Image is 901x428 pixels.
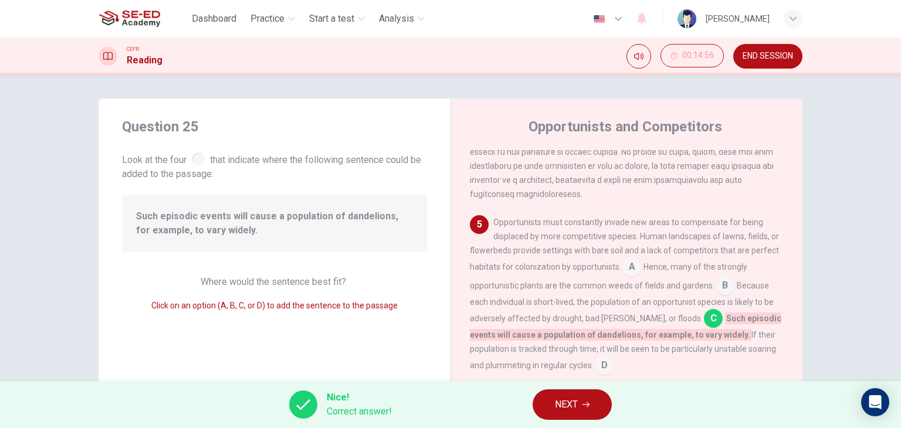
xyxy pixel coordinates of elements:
span: CEFR [127,45,139,53]
span: Nice! [327,390,392,405]
button: Practice [246,8,300,29]
span: Because each individual is short-lived, the population of an opportunist species is likely to be ... [470,281,774,323]
a: SE-ED Academy logo [99,7,187,30]
span: Practice [250,12,284,26]
span: C [704,309,723,328]
span: Analysis [379,12,414,26]
span: 00:14:56 [682,51,714,60]
span: NEXT [555,396,578,413]
span: END SESSION [743,52,793,61]
span: Where would the sentence best fit? [201,276,348,287]
span: A [622,257,641,276]
h4: Opportunists and Competitors [529,117,722,136]
h4: Question 25 [122,117,427,136]
button: Start a test [304,8,370,29]
span: Correct answer! [327,405,392,419]
span: B [716,276,734,295]
div: Hide [660,44,724,69]
button: 00:14:56 [660,44,724,67]
span: D [595,356,614,375]
div: Mute [626,44,651,69]
span: Start a test [309,12,354,26]
div: Open Intercom Messenger [861,388,889,416]
h1: Reading [127,53,162,67]
button: NEXT [533,389,612,420]
div: 5 [470,215,489,234]
button: END SESSION [733,44,802,69]
span: Such episodic events will cause a population of dandelions, for example, to vary widely. [136,209,413,237]
span: Dashboard [192,12,236,26]
img: en [592,15,607,23]
span: If their population is tracked through time, it will be seen to be particularly unstable soaring ... [470,330,776,370]
span: Opportunists must constantly invade new areas to compensate for being displaced by more competiti... [470,218,779,271]
span: Look at the four that indicate where the following sentence could be added to the passage: [122,150,427,181]
img: Profile picture [678,9,696,28]
div: [PERSON_NAME] [706,12,770,26]
button: Dashboard [187,8,241,29]
span: Click on an option (A, B, C, or D) to add the sentence to the passage [151,301,398,310]
button: Analysis [374,8,429,29]
img: SE-ED Academy logo [99,7,160,30]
